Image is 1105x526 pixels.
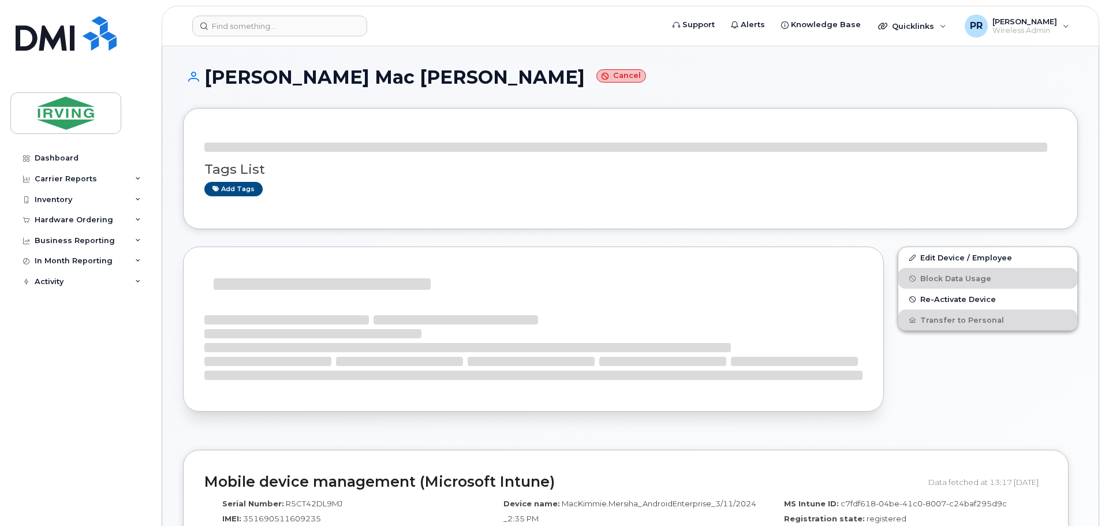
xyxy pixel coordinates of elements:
span: MacKimmie.Mersiha_AndroidEnterprise_3/11/2024_2:35 PM [503,499,756,524]
button: Block Data Usage [898,268,1077,289]
h2: Mobile device management (Microsoft Intune) [204,474,920,490]
h1: [PERSON_NAME] Mac [PERSON_NAME] [183,67,1078,87]
div: Data fetched at 13:17 [DATE] [928,471,1047,493]
small: Cancel [596,69,646,83]
button: Transfer to Personal [898,309,1077,330]
a: Edit Device / Employee [898,247,1077,268]
label: Device name: [503,498,560,509]
span: Re-Activate Device [920,295,996,304]
a: Add tags [204,182,263,196]
span: 351690511609235 [243,514,321,523]
label: MS Intune ID: [784,498,839,509]
span: R5CT42DL9MJ [286,499,342,508]
button: Re-Activate Device [898,289,1077,309]
label: Registration state: [784,513,865,524]
label: Serial Number: [222,498,284,509]
label: IMEI: [222,513,241,524]
span: c7fdf618-04be-41c0-8007-c24baf295d9c [841,499,1007,508]
span: registered [867,514,906,523]
h3: Tags List [204,162,1057,177]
